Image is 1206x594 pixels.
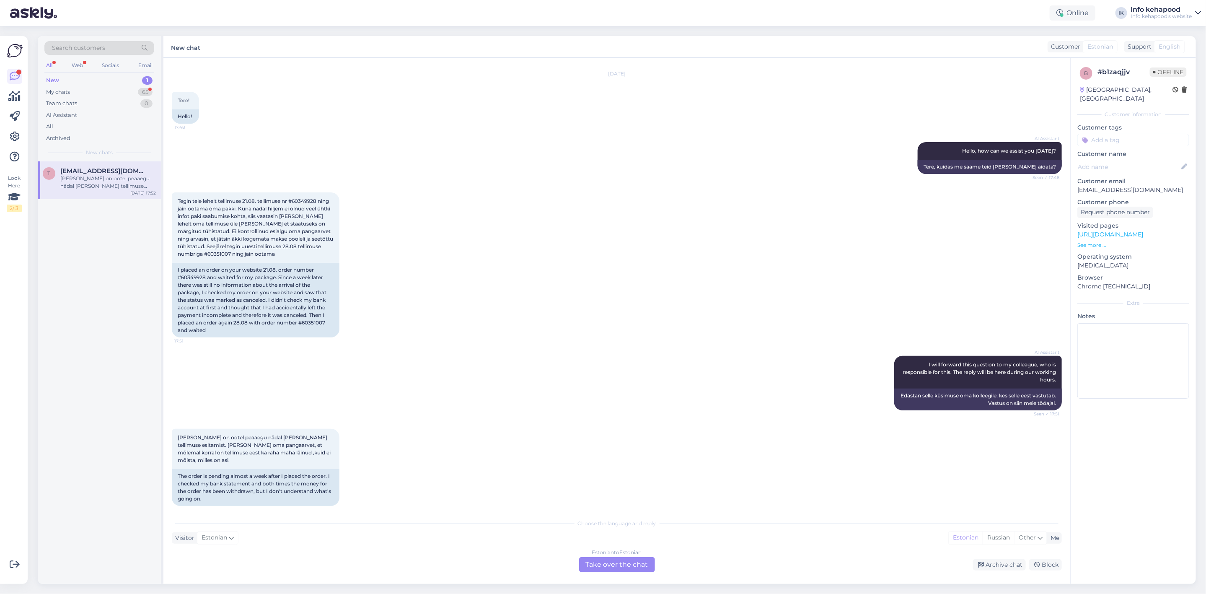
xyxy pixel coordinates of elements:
div: Me [1047,534,1059,542]
input: Add name [1078,162,1180,171]
div: [GEOGRAPHIC_DATA], [GEOGRAPHIC_DATA] [1080,86,1172,103]
p: Customer phone [1077,198,1189,207]
div: Tere, kuidas me saame teid [PERSON_NAME] aidata? [918,160,1062,174]
p: Customer tags [1077,123,1189,132]
span: Other [1019,534,1036,541]
div: Team chats [46,99,77,108]
div: Edastan selle küsimuse oma kolleegile, kes selle eest vastutab. Vastus on siin meie tööajal. [894,389,1062,410]
img: Askly Logo [7,43,23,59]
div: Socials [100,60,121,71]
div: Info kehapood's website [1131,13,1192,20]
div: Estonian [949,532,983,544]
label: New chat [171,41,200,52]
div: Info kehapood [1131,6,1192,13]
div: 65 [138,88,153,96]
div: All [44,60,54,71]
p: See more ... [1077,241,1189,249]
div: # b1zaqjjv [1097,67,1150,77]
p: [EMAIL_ADDRESS][DOMAIN_NAME] [1077,186,1189,195]
span: Tere! [178,97,189,104]
span: I will forward this question to my colleague, who is responsible for this. The reply will be here... [903,361,1057,383]
span: English [1159,42,1180,51]
div: AI Assistant [46,111,77,119]
p: Customer name [1077,150,1189,158]
div: Online [1050,5,1095,21]
span: [PERSON_NAME] on ootel peaaegu nädal [PERSON_NAME] tellimuse esitamist. [PERSON_NAME] oma pangaar... [178,434,332,463]
div: Choose the language and reply [172,520,1062,527]
p: Browser [1077,273,1189,282]
div: 1 [142,76,153,85]
div: [DATE] 17:52 [130,190,156,196]
span: AI Assistant [1028,349,1059,355]
span: Offline [1150,67,1187,77]
span: 17:51 [174,338,206,344]
a: Info kehapoodInfo kehapood's website [1131,6,1201,20]
div: Customer [1048,42,1080,51]
div: I placed an order on your website 21.08. order number #60349928 and waited for my package. Since ... [172,263,339,337]
div: Block [1029,559,1062,571]
div: 0 [140,99,153,108]
div: Russian [983,532,1014,544]
p: [MEDICAL_DATA] [1077,261,1189,270]
span: t [48,170,51,176]
span: Seen ✓ 17:48 [1028,174,1059,181]
span: AI Assistant [1028,135,1059,142]
div: Visitor [172,534,194,542]
div: Look Here [7,174,22,212]
span: Search customers [52,44,105,52]
span: b [1084,70,1088,76]
span: 17:48 [174,124,206,130]
div: 2 / 3 [7,205,22,212]
div: Take over the chat [579,557,655,572]
div: Web [70,60,85,71]
div: Extra [1077,299,1189,307]
div: Request phone number [1077,207,1153,218]
p: Notes [1077,312,1189,321]
div: Archived [46,134,70,143]
span: Estonian [202,533,227,542]
div: Archive chat [973,559,1026,571]
div: Hello! [172,109,199,124]
span: 17:52 [174,506,206,513]
div: The order is pending almost a week after I placed the order. I checked my bank statement and both... [172,469,339,506]
span: Tegin teie lehelt tellimuse 21.08. tellimuse nr #60349928 ning jäin ootama oma pakki. Kuna nädal ... [178,198,334,257]
p: Chrome [TECHNICAL_ID] [1077,282,1189,291]
div: Email [137,60,154,71]
a: [URL][DOMAIN_NAME] [1077,231,1143,238]
span: tsaupille@gmail.com [60,167,148,175]
p: Operating system [1077,252,1189,261]
div: [DATE] [172,70,1062,78]
p: Customer email [1077,177,1189,186]
div: New [46,76,59,85]
span: Hello, how can we assist you [DATE]? [962,148,1056,154]
span: New chats [86,149,113,156]
div: Customer information [1077,111,1189,118]
div: Estonian to Estonian [592,549,642,556]
span: Estonian [1087,42,1113,51]
div: Support [1124,42,1152,51]
div: [PERSON_NAME] on ootel peaaegu nädal [PERSON_NAME] tellimuse esitamist. [PERSON_NAME] oma pangaar... [60,175,156,190]
div: All [46,122,53,131]
div: IK [1115,7,1127,19]
div: My chats [46,88,70,96]
span: Seen ✓ 17:51 [1028,411,1059,417]
input: Add a tag [1077,134,1189,146]
p: Visited pages [1077,221,1189,230]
